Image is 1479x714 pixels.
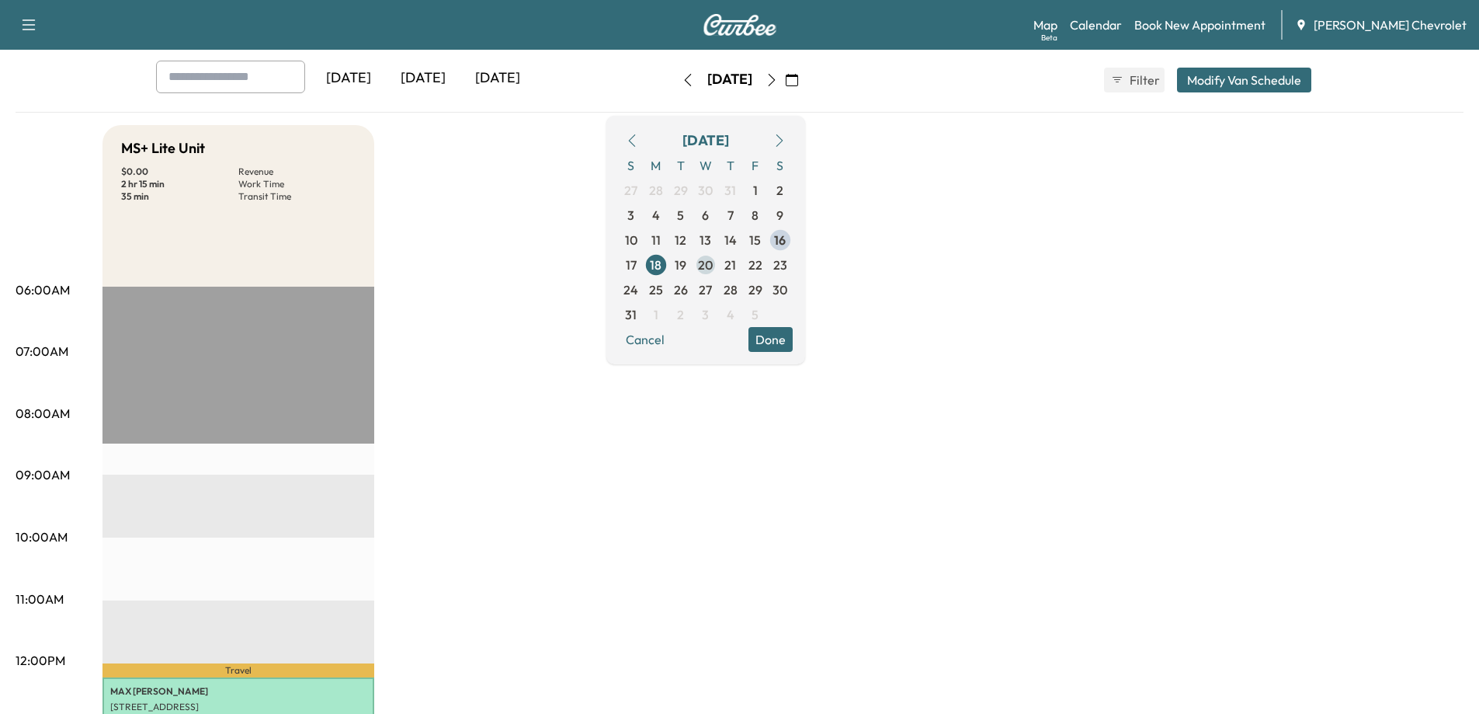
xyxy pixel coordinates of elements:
span: 5 [677,206,684,225]
h5: MS+ Lite Unit [121,138,205,159]
div: Beta [1041,32,1057,44]
span: 10 [625,231,637,249]
span: 4 [652,206,660,225]
p: 12:00PM [16,651,65,670]
span: 30 [698,181,713,200]
a: Book New Appointment [1134,16,1265,34]
span: 19 [675,256,686,274]
p: Transit Time [238,190,356,203]
p: Work Time [238,178,356,190]
p: 06:00AM [16,280,70,299]
span: M [644,153,668,178]
span: 17 [626,256,637,274]
span: 29 [674,181,688,200]
button: Modify Van Schedule [1177,68,1311,92]
p: MAX [PERSON_NAME] [110,685,366,698]
p: $ 0.00 [121,165,238,178]
span: T [668,153,693,178]
span: 6 [702,206,709,225]
span: 2 [776,181,783,200]
span: 28 [724,280,738,299]
a: MapBeta [1033,16,1057,34]
span: 30 [772,280,787,299]
span: 27 [624,181,637,200]
span: 31 [625,305,637,324]
a: Calendar [1070,16,1122,34]
p: [STREET_ADDRESS] [110,701,366,713]
span: 29 [748,280,762,299]
span: 12 [675,231,686,249]
span: 20 [698,256,713,274]
p: 07:00AM [16,342,68,360]
span: W [693,153,718,178]
span: 22 [748,256,762,274]
span: 4 [727,305,734,324]
span: 31 [724,181,736,200]
button: Filter [1104,68,1165,92]
span: 24 [623,280,638,299]
div: [DATE] [311,61,386,96]
div: [DATE] [386,61,460,96]
span: 25 [649,280,663,299]
span: 16 [774,231,786,249]
span: 23 [773,256,787,274]
span: 15 [749,231,761,249]
span: 21 [724,256,736,274]
span: T [718,153,743,178]
p: Revenue [238,165,356,178]
p: Travel [102,663,374,677]
span: 28 [649,181,663,200]
span: 5 [752,305,759,324]
span: S [768,153,793,178]
span: 8 [752,206,759,225]
span: F [743,153,768,178]
span: 26 [674,280,688,299]
div: [DATE] [707,70,752,89]
span: Filter [1130,71,1158,89]
span: 3 [702,305,709,324]
p: 11:00AM [16,590,64,608]
span: 9 [776,206,783,225]
div: [DATE] [460,61,535,96]
p: 35 min [121,190,238,203]
span: 3 [627,206,634,225]
p: 10:00AM [16,528,68,546]
span: 18 [650,256,661,274]
span: 11 [651,231,661,249]
span: [PERSON_NAME] Chevrolet [1314,16,1467,34]
span: 1 [654,305,658,324]
span: 13 [700,231,711,249]
span: S [619,153,644,178]
span: 1 [753,181,758,200]
button: Cancel [619,327,672,352]
img: Curbee Logo [703,14,777,36]
p: 2 hr 15 min [121,178,238,190]
div: [DATE] [682,130,729,152]
button: Done [748,327,793,352]
span: 2 [677,305,684,324]
span: 7 [727,206,734,225]
p: 08:00AM [16,404,70,423]
span: 27 [699,280,712,299]
span: 14 [724,231,737,249]
p: 09:00AM [16,465,70,484]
